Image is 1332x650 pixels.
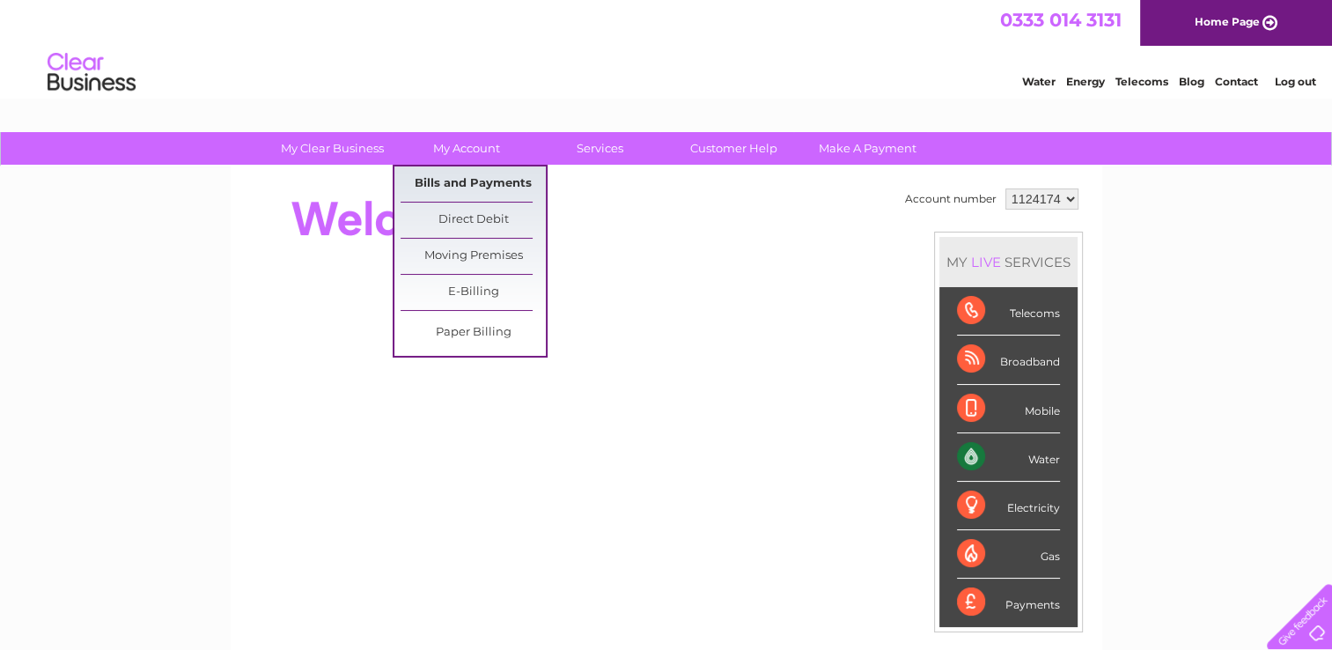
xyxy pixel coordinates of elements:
a: Paper Billing [401,315,546,351]
a: Telecoms [1115,75,1168,88]
a: E-Billing [401,275,546,310]
a: My Account [394,132,539,165]
div: MY SERVICES [939,237,1078,287]
a: Make A Payment [795,132,940,165]
img: logo.png [47,46,136,100]
a: Direct Debit [401,203,546,238]
td: Account number [901,184,1001,214]
div: Gas [957,530,1060,579]
div: LIVE [968,254,1005,270]
a: Blog [1179,75,1204,88]
a: Moving Premises [401,239,546,274]
a: 0333 014 3131 [1000,9,1122,31]
a: My Clear Business [260,132,405,165]
a: Energy [1066,75,1105,88]
div: Electricity [957,482,1060,530]
a: Log out [1274,75,1315,88]
div: Broadband [957,336,1060,384]
a: Water [1022,75,1056,88]
a: Services [527,132,673,165]
div: Mobile [957,385,1060,433]
a: Bills and Payments [401,166,546,202]
div: Water [957,433,1060,482]
a: Contact [1215,75,1258,88]
div: Payments [957,579,1060,626]
div: Telecoms [957,287,1060,336]
div: Clear Business is a trading name of Verastar Limited (registered in [GEOGRAPHIC_DATA] No. 3667643... [251,10,1083,85]
a: Customer Help [661,132,806,165]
